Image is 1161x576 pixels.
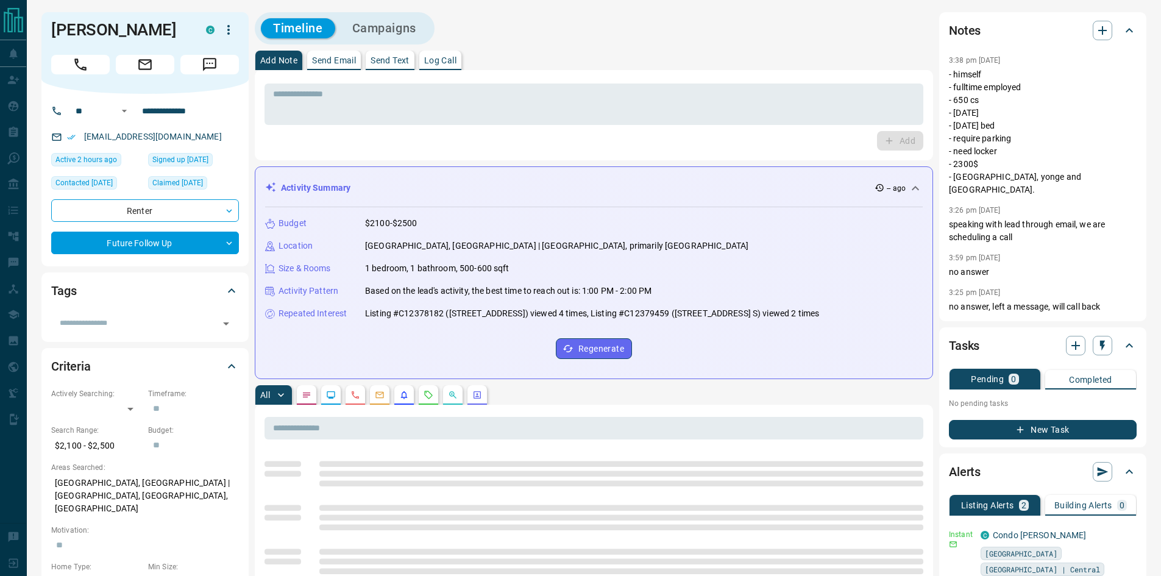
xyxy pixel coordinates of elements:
h2: Tags [51,281,76,300]
svg: Agent Actions [472,390,482,400]
svg: Notes [302,390,311,400]
p: All [260,391,270,399]
a: Condo [PERSON_NAME] [993,530,1087,540]
p: $2,100 - $2,500 [51,436,142,456]
p: Location [279,240,313,252]
p: Add Note [260,56,297,65]
p: No pending tasks [949,394,1137,413]
h2: Alerts [949,462,981,482]
p: Log Call [424,56,456,65]
h2: Criteria [51,357,91,376]
p: - himself - fulltime employed - 650 cs - [DATE] - [DATE] bed - require parking - need locker - 23... [949,68,1137,196]
p: Send Text [371,56,410,65]
span: [GEOGRAPHIC_DATA] | Central [985,563,1100,575]
p: Min Size: [148,561,239,572]
button: Campaigns [340,18,428,38]
p: Building Alerts [1054,501,1112,510]
p: Completed [1069,375,1112,384]
svg: Email Verified [67,133,76,141]
p: Based on the lead's activity, the best time to reach out is: 1:00 PM - 2:00 PM [365,285,652,297]
p: Budget: [148,425,239,436]
p: speaking with lead through email, we are scheduling a call [949,218,1137,244]
p: Activity Pattern [279,285,338,297]
span: Call [51,55,110,74]
div: Notes [949,16,1137,45]
span: Email [116,55,174,74]
svg: Opportunities [448,390,458,400]
span: Message [180,55,239,74]
p: no answer, left a message, will call back [949,300,1137,313]
p: Search Range: [51,425,142,436]
p: 0 [1120,501,1124,510]
p: [GEOGRAPHIC_DATA], [GEOGRAPHIC_DATA] | [GEOGRAPHIC_DATA], [GEOGRAPHIC_DATA], [GEOGRAPHIC_DATA] [51,473,239,519]
p: [GEOGRAPHIC_DATA], [GEOGRAPHIC_DATA] | [GEOGRAPHIC_DATA], primarily [GEOGRAPHIC_DATA] [365,240,748,252]
p: no answer [949,266,1137,279]
p: Instant [949,529,973,540]
p: 0 [1011,375,1016,383]
div: Sat Sep 06 2025 [51,176,142,193]
div: Tags [51,276,239,305]
a: [EMAIL_ADDRESS][DOMAIN_NAME] [84,132,222,141]
p: 3:38 pm [DATE] [949,56,1001,65]
p: Activity Summary [281,182,350,194]
button: Timeline [261,18,335,38]
p: 1 bedroom, 1 bathroom, 500-600 sqft [365,262,509,275]
div: Renter [51,199,239,222]
p: 3:26 pm [DATE] [949,206,1001,215]
svg: Listing Alerts [399,390,409,400]
svg: Calls [350,390,360,400]
p: $2100-$2500 [365,217,417,230]
h1: [PERSON_NAME] [51,20,188,40]
div: Tasks [949,331,1137,360]
p: 2 [1021,501,1026,510]
svg: Email [949,540,957,549]
svg: Emails [375,390,385,400]
p: Home Type: [51,561,142,572]
p: Budget [279,217,307,230]
span: Contacted [DATE] [55,177,113,189]
p: Areas Searched: [51,462,239,473]
p: Pending [971,375,1004,383]
p: Motivation: [51,525,239,536]
p: -- ago [887,183,906,194]
span: [GEOGRAPHIC_DATA] [985,547,1057,560]
p: Listing Alerts [961,501,1014,510]
p: Send Email [312,56,356,65]
button: Regenerate [556,338,632,359]
div: condos.ca [981,531,989,539]
button: New Task [949,420,1137,439]
p: Size & Rooms [279,262,331,275]
p: 3:25 pm [DATE] [949,288,1001,297]
p: Listing #C12378182 ([STREET_ADDRESS]) viewed 4 times, Listing #C12379459 ([STREET_ADDRESS] S) vie... [365,307,819,320]
div: Activity Summary-- ago [265,177,923,199]
div: Sat Sep 06 2025 [148,153,239,170]
span: Signed up [DATE] [152,154,208,166]
svg: Lead Browsing Activity [326,390,336,400]
span: Claimed [DATE] [152,177,203,189]
div: Alerts [949,457,1137,486]
div: condos.ca [206,26,215,34]
svg: Requests [424,390,433,400]
p: 3:59 pm [DATE] [949,254,1001,262]
button: Open [218,315,235,332]
p: Actively Searching: [51,388,142,399]
p: Timeframe: [148,388,239,399]
h2: Notes [949,21,981,40]
h2: Tasks [949,336,979,355]
div: Sat Sep 06 2025 [148,176,239,193]
span: Active 2 hours ago [55,154,117,166]
button: Open [117,104,132,118]
p: Repeated Interest [279,307,347,320]
div: Future Follow Up [51,232,239,254]
div: Criteria [51,352,239,381]
div: Tue Oct 14 2025 [51,153,142,170]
